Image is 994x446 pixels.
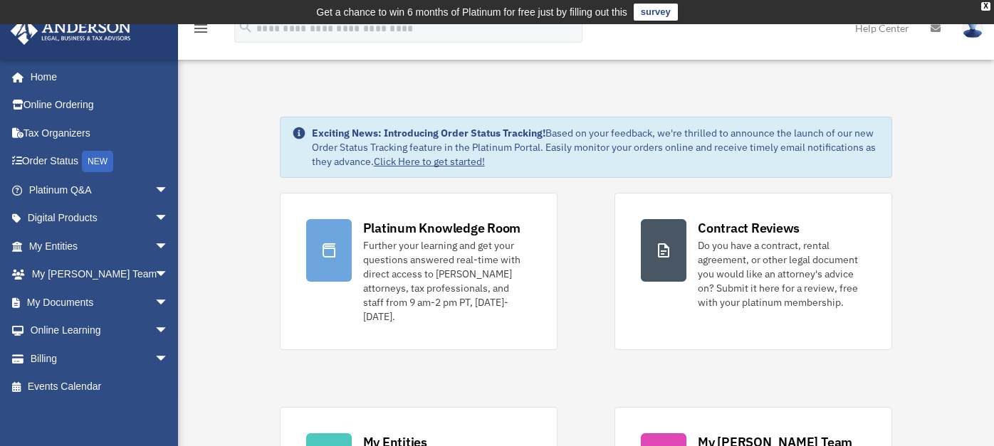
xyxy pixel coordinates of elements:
[280,193,558,350] a: Platinum Knowledge Room Further your learning and get your questions answered real-time with dire...
[10,288,190,317] a: My Documentsarrow_drop_down
[10,204,190,233] a: Digital Productsarrow_drop_down
[238,19,253,35] i: search
[155,317,183,346] span: arrow_drop_down
[6,17,135,45] img: Anderson Advisors Platinum Portal
[155,176,183,205] span: arrow_drop_down
[155,344,183,373] span: arrow_drop_down
[10,91,190,120] a: Online Ordering
[10,373,190,401] a: Events Calendar
[155,260,183,290] span: arrow_drop_down
[614,193,892,350] a: Contract Reviews Do you have a contract, rental agreement, or other legal document you would like...
[698,219,800,237] div: Contract Reviews
[634,4,678,21] a: survey
[10,63,183,91] a: Home
[155,204,183,233] span: arrow_drop_down
[192,20,209,37] i: menu
[10,344,190,373] a: Billingarrow_drop_down
[10,260,190,289] a: My [PERSON_NAME] Teamarrow_drop_down
[316,4,627,21] div: Get a chance to win 6 months of Platinum for free just by filling out this
[155,232,183,261] span: arrow_drop_down
[374,155,485,168] a: Click Here to get started!
[10,176,190,204] a: Platinum Q&Aarrow_drop_down
[312,126,881,169] div: Based on your feedback, we're thrilled to announce the launch of our new Order Status Tracking fe...
[10,317,190,345] a: Online Learningarrow_drop_down
[10,119,190,147] a: Tax Organizers
[981,2,990,11] div: close
[312,127,545,139] strong: Exciting News: Introducing Order Status Tracking!
[192,25,209,37] a: menu
[363,238,531,324] div: Further your learning and get your questions answered real-time with direct access to [PERSON_NAM...
[155,288,183,317] span: arrow_drop_down
[962,18,983,38] img: User Pic
[10,232,190,260] a: My Entitiesarrow_drop_down
[82,151,113,172] div: NEW
[698,238,866,309] div: Do you have a contract, rental agreement, or other legal document you would like an attorney's ad...
[10,147,190,176] a: Order StatusNEW
[363,219,521,237] div: Platinum Knowledge Room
